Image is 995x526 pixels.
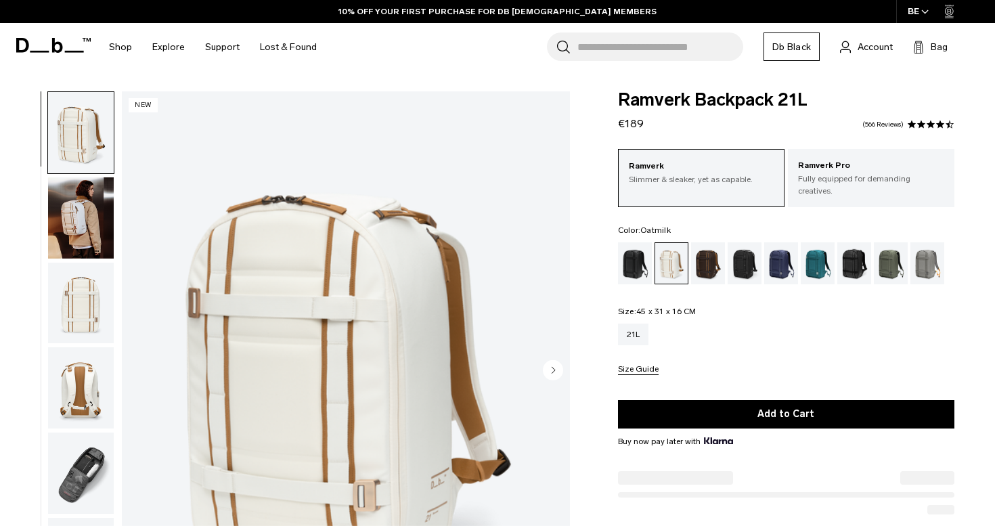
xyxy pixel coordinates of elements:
a: Account [840,39,893,55]
p: Ramverk Pro [798,159,944,173]
a: Black Out [618,242,652,284]
legend: Color: [618,226,671,234]
a: Moss Green [874,242,908,284]
a: Oatmilk [655,242,688,284]
button: Ramverk Backpack 21L Oatmilk [47,91,114,174]
button: Bag [913,39,948,55]
a: Reflective Black [837,242,871,284]
button: Ramverk Backpack 21L Oatmilk [47,432,114,514]
span: Account [858,40,893,54]
span: Bag [931,40,948,54]
a: Charcoal Grey [728,242,761,284]
a: 566 reviews [862,121,904,128]
a: Espresso [691,242,725,284]
a: 10% OFF YOUR FIRST PURCHASE FOR DB [DEMOGRAPHIC_DATA] MEMBERS [338,5,657,18]
a: Ramverk Pro Fully equipped for demanding creatives. [788,149,954,207]
button: Add to Cart [618,400,954,429]
img: {"height" => 20, "alt" => "Klarna"} [704,437,733,444]
a: Support [205,23,240,71]
p: Slimmer & sleaker, yet as capable. [629,173,774,185]
p: Ramverk [629,160,774,173]
a: Lost & Found [260,23,317,71]
button: Ramverk Backpack 21L Oatmilk [47,347,114,429]
span: 45 x 31 x 16 CM [636,307,696,316]
legend: Size: [618,307,696,315]
img: Ramverk Backpack 21L Oatmilk [48,347,114,429]
nav: Main Navigation [99,23,327,71]
button: Ramverk Backpack 21L Oatmilk [47,262,114,345]
span: €189 [618,117,644,130]
a: Blue Hour [764,242,798,284]
a: Explore [152,23,185,71]
span: Oatmilk [640,225,671,235]
span: Buy now pay later with [618,435,733,447]
img: Ramverk Backpack 21L Oatmilk [48,263,114,344]
span: Ramverk Backpack 21L [618,91,954,109]
p: Fully equipped for demanding creatives. [798,173,944,197]
a: 21L [618,324,649,345]
a: Db Black [764,32,820,61]
button: Next slide [543,359,563,382]
a: Shop [109,23,132,71]
p: New [129,98,158,112]
img: Ramverk Backpack 21L Oatmilk [48,433,114,514]
button: Ramverk Backpack 21L Oatmilk [47,177,114,259]
img: Ramverk Backpack 21L Oatmilk [48,92,114,173]
a: Midnight Teal [801,242,835,284]
img: Ramverk Backpack 21L Oatmilk [48,177,114,259]
button: Size Guide [618,365,659,375]
a: Sand Grey [910,242,944,284]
